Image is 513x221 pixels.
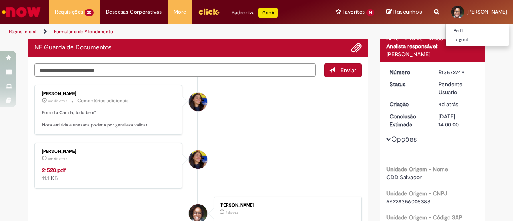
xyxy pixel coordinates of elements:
dt: Número [384,68,433,76]
button: Enviar [324,63,362,77]
a: Página inicial [9,28,36,35]
span: 14 [366,9,374,16]
dt: Status [384,80,433,88]
button: Adicionar anexos [351,43,362,53]
a: Formulário de Atendimento [54,28,113,35]
div: 11.1 KB [42,166,176,182]
a: 21520.pdf [42,166,66,174]
span: Favoritos [343,8,365,16]
div: [PERSON_NAME] [42,91,176,96]
b: Unidade Origem - Nome [386,166,448,173]
div: [DATE] 14:00:00 [438,112,476,128]
textarea: Digite sua mensagem aqui... [34,63,316,77]
a: Rascunhos [386,8,422,16]
div: Barbara Luiza de Oliveira Ferreira [189,150,207,169]
dt: Conclusão Estimada [384,112,433,128]
div: Analista responsável: [386,42,479,50]
dt: Criação [384,100,433,108]
span: Requisições [55,8,83,16]
div: [PERSON_NAME] [386,50,479,58]
span: um dia atrás [48,156,67,161]
div: Barbara Luiza de Oliveira Ferreira [189,93,207,111]
time: 27/09/2025 09:59:05 [226,210,238,215]
img: click_logo_yellow_360x200.png [198,6,220,18]
span: 4d atrás [226,210,238,215]
b: Unidade Origem - CNPJ [386,190,447,197]
span: 4d atrás [438,101,458,108]
ul: Trilhas de página [6,24,336,39]
div: [PERSON_NAME] [42,149,176,154]
time: 27/09/2025 09:59:36 [438,101,458,108]
div: Pendente Usuário [438,80,476,96]
a: Logout [446,35,509,44]
div: Padroniza [232,8,278,18]
img: ServiceNow [1,4,42,20]
span: CDD Salvador [386,174,422,181]
div: 27/09/2025 09:59:36 [438,100,476,108]
div: [PERSON_NAME] [220,203,353,208]
span: Rascunhos [393,8,422,16]
span: um dia atrás [48,99,67,103]
b: Unidade Origem - Código SAP [386,214,463,221]
span: 30 [85,9,94,16]
p: Bom dia Camila, tudo bem? Nota emitida e anexada poderia por gentileza validar [42,109,176,128]
span: More [174,8,186,16]
h2: NF Guarda de Documentos Histórico de tíquete [34,44,111,51]
span: Enviar [341,67,356,74]
span: Despesas Corporativas [106,8,162,16]
small: Comentários adicionais [77,97,129,104]
time: 29/09/2025 08:35:47 [48,99,67,103]
span: [PERSON_NAME] [467,8,507,15]
p: +GenAi [258,8,278,18]
a: Perfil [446,26,509,35]
span: 56228356008388 [386,198,430,205]
div: R13572749 [438,68,476,76]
